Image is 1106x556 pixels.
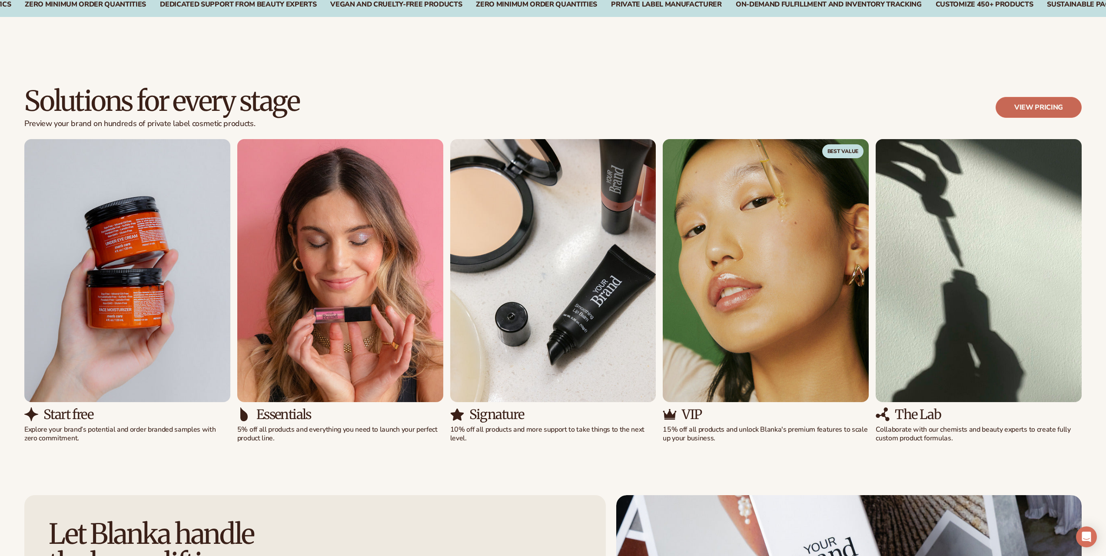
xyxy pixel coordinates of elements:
h3: VIP [682,407,701,422]
span: Best Value [822,144,864,158]
h2: Solutions for every stage [24,87,299,116]
div: ZERO MINIMUM ORDER QUANTITIES [25,0,146,9]
p: Preview your brand on hundreds of private label cosmetic products. [24,119,299,129]
img: Shopify Image 15 [450,407,464,421]
h3: Essentials [256,407,311,422]
img: Shopify Image 12 [237,139,443,402]
img: Shopify Image 10 [24,139,230,402]
p: 10% off all products and more support to take things to the next level. [450,425,656,443]
div: PRIVATE LABEL MANUFACTURER [611,0,722,9]
img: Shopify Image 17 [663,407,677,421]
div: CUSTOMIZE 450+ PRODUCTS [936,0,1033,9]
div: Open Intercom Messenger [1076,526,1097,547]
div: DEDICATED SUPPORT FROM BEAUTY EXPERTS [160,0,316,9]
h3: Start free [43,407,93,422]
h3: Signature [469,407,524,422]
div: 4 / 5 [663,139,869,443]
p: Collaborate with our chemists and beauty experts to create fully custom product formulas. [876,425,1082,443]
div: 5 / 5 [876,139,1082,443]
img: Shopify Image 18 [876,139,1082,402]
img: Shopify Image 19 [876,407,890,421]
a: View pricing [996,97,1082,118]
img: Shopify Image 14 [450,139,656,402]
p: Explore your brand’s potential and order branded samples with zero commitment. [24,425,230,443]
div: Zero Minimum Order Quantities [476,0,597,9]
img: Shopify Image 11 [24,407,38,421]
div: On-Demand Fulfillment and Inventory Tracking [736,0,922,9]
h3: The Lab [895,407,941,422]
p: 5% off all products and everything you need to launch your perfect product line. [237,425,443,443]
img: Shopify Image 13 [237,407,251,421]
p: 15% off all products and unlock Blanka's premium features to scale up your business. [663,425,869,443]
div: 2 / 5 [237,139,443,443]
div: 3 / 5 [450,139,656,443]
div: Vegan and Cruelty-Free Products [330,0,462,9]
img: Shopify Image 16 [663,139,869,402]
div: 1 / 5 [24,139,230,443]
